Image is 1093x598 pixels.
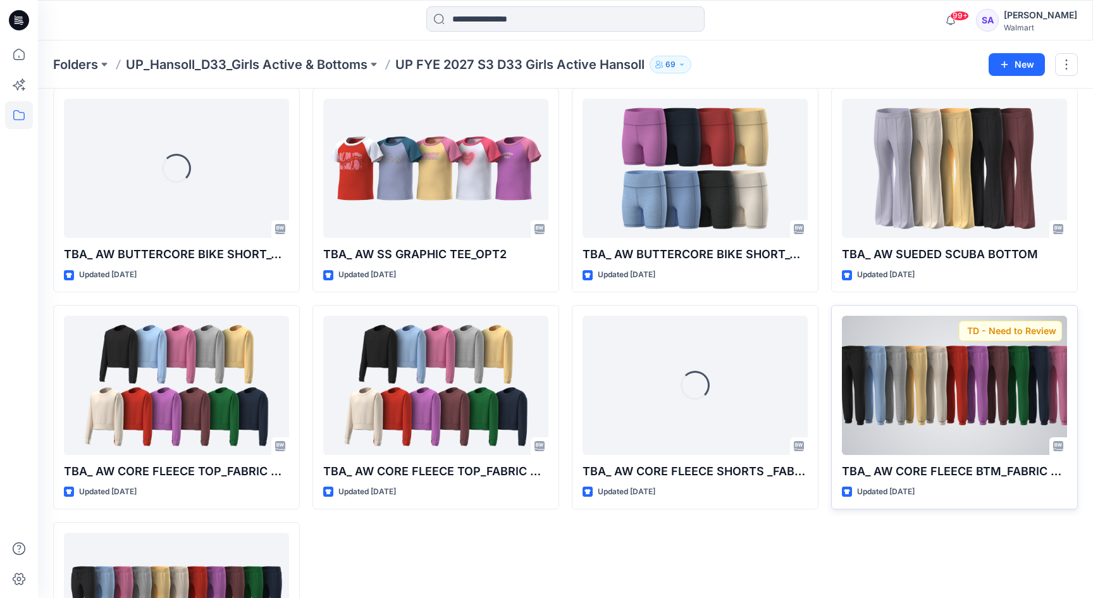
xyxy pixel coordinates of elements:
p: Updated [DATE] [857,485,915,499]
p: TBA_ AW CORE FLEECE TOP_FABRIC OPT(2) [323,463,548,480]
a: TBA_ AW SUEDED SCUBA BOTTOM [842,99,1067,238]
a: TBA_ AW SS GRAPHIC TEE_OPT2 [323,99,548,238]
p: TBA_ AW SS GRAPHIC TEE_OPT2 [323,246,548,263]
div: SA [976,9,999,32]
div: [PERSON_NAME] [1004,8,1077,23]
a: TBA_ AW CORE FLEECE BTM_FABRIC OPT(1) [842,316,1067,455]
button: New [989,53,1045,76]
a: TBA_ AW BUTTERCORE BIKE SHORT_OPT2 [583,99,808,238]
p: Updated [DATE] [598,485,655,499]
p: UP FYE 2027 S3 D33 Girls Active Hansoll [395,56,645,73]
p: TBA_ AW CORE FLEECE BTM_FABRIC OPT(1) [842,463,1067,480]
a: TBA_ AW CORE FLEECE TOP_FABRIC OPT(2) [323,316,548,455]
p: Updated [DATE] [79,485,137,499]
p: TBA_ AW CORE FLEECE SHORTS _FABRIC OPT(1) [583,463,808,480]
a: TBA_ AW CORE FLEECE TOP_FABRIC OPT(1) [64,316,289,455]
p: TBA_ AW BUTTERCORE BIKE SHORT_OPT1 [64,246,289,263]
button: 69 [650,56,691,73]
p: TBA_ AW SUEDED SCUBA BOTTOM [842,246,1067,263]
p: Updated [DATE] [79,268,137,282]
p: 69 [665,58,676,72]
p: TBA_ AW BUTTERCORE BIKE SHORT_OPT2 [583,246,808,263]
p: Updated [DATE] [338,268,396,282]
a: UP_Hansoll_D33_Girls Active & Bottoms [126,56,367,73]
a: Folders [53,56,98,73]
span: 99+ [950,11,969,21]
p: Updated [DATE] [598,268,655,282]
p: TBA_ AW CORE FLEECE TOP_FABRIC OPT(1) [64,463,289,480]
p: Updated [DATE] [338,485,396,499]
div: Walmart [1004,23,1077,32]
p: Updated [DATE] [857,268,915,282]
